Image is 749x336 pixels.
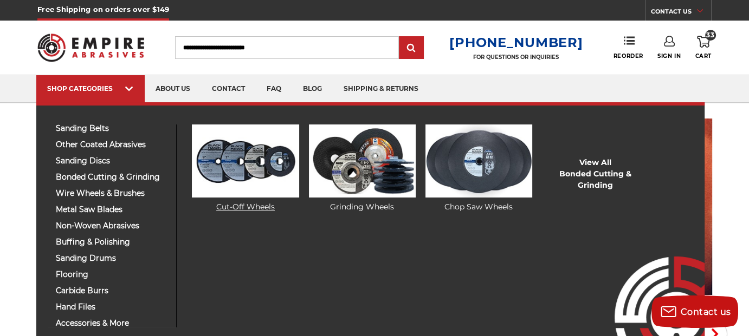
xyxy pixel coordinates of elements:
[201,75,256,103] a: contact
[56,319,168,327] span: accessories & more
[542,157,649,191] a: View AllBonded Cutting & Grinding
[401,37,422,59] input: Submit
[56,206,168,214] span: metal saw blades
[192,124,299,197] img: Cut-Off Wheels
[651,295,738,328] button: Contact us
[651,5,711,21] a: CONTACT US
[37,27,144,68] img: Empire Abrasives
[449,54,583,61] p: FOR QUESTIONS OR INQUIRIES
[292,75,333,103] a: blog
[56,189,168,197] span: wire wheels & brushes
[449,35,583,50] a: [PHONE_NUMBER]
[56,254,168,262] span: sanding drums
[56,271,168,279] span: flooring
[425,124,532,197] img: Chop Saw Wheels
[56,141,168,149] span: other coated abrasives
[256,75,292,103] a: faq
[309,124,416,197] img: Grinding Wheels
[333,75,429,103] a: shipping & returns
[309,124,416,213] a: Grinding Wheels
[695,36,712,60] a: 33 Cart
[56,287,168,295] span: carbide burrs
[614,36,643,59] a: Reorder
[657,52,681,60] span: Sign In
[145,75,201,103] a: about us
[56,238,168,246] span: buffing & polishing
[56,157,168,165] span: sanding discs
[56,124,168,133] span: sanding belts
[56,173,168,181] span: bonded cutting & grinding
[425,124,532,213] a: Chop Saw Wheels
[614,52,643,60] span: Reorder
[695,52,712,60] span: Cart
[705,30,716,41] span: 33
[681,307,731,317] span: Contact us
[192,124,299,213] a: Cut-Off Wheels
[56,303,168,311] span: hand files
[47,84,134,93] div: SHOP CATEGORIES
[56,222,168,230] span: non-woven abrasives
